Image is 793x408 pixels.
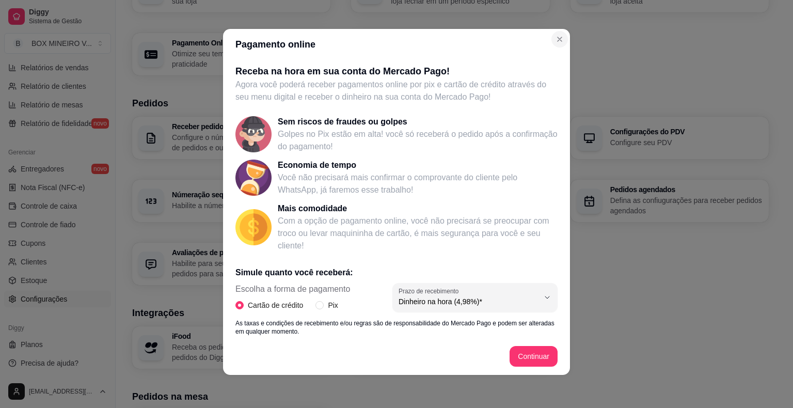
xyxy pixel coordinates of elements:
img: Sem riscos de fraudes ou golpes [235,116,272,152]
button: Continuar [510,346,558,367]
p: Mais comodidade [278,202,558,215]
span: Dinheiro na hora (4,98%)* [399,296,539,307]
button: Prazo de recebimentoDinheiro na hora (4,98%)* [392,283,558,312]
button: Close [551,31,568,48]
div: Escolha a forma de pagamento [235,283,350,311]
span: Pix [324,300,342,311]
span: Cartão de crédito [244,300,307,311]
p: Simule quanto você receberá: [235,266,558,279]
span: Escolha a forma de pagamento [235,283,350,295]
p: Economia de tempo [278,159,558,171]
img: Mais comodidade [235,209,272,245]
p: Golpes no Pix estão em alta! você só receberá o pedido após a confirmação do pagamento! [278,128,558,153]
header: Pagamento online [223,29,570,60]
p: Com a opção de pagamento online, você não precisará se preocupar com troco ou levar maquininha de... [278,215,558,252]
p: As taxas e condições de recebimento e/ou regras são de responsabilidade do Mercado Pago e podem s... [235,319,558,336]
p: Receba na hora em sua conta do Mercado Pago! [235,64,558,79]
p: Você não precisará mais confirmar o comprovante do cliente pelo WhatsApp, já faremos esse trabalho! [278,171,558,196]
img: Economia de tempo [235,160,272,196]
p: Sem riscos de fraudes ou golpes [278,116,558,128]
label: Prazo de recebimento [399,287,462,295]
p: Agora você poderá receber pagamentos online por pix e cartão de crédito através do seu menu digit... [235,79,558,103]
